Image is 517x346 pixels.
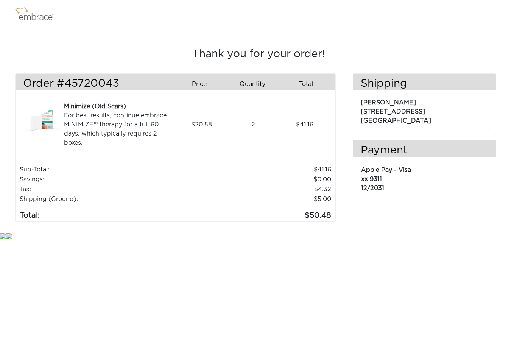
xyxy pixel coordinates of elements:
[191,175,332,184] td: 0.00
[19,194,191,204] td: Shipping (Ground):
[19,204,191,221] td: Total:
[361,176,382,182] span: xx 9311
[361,185,384,191] span: 12/2031
[191,120,212,129] span: 20.58
[19,175,191,184] td: Savings :
[64,111,173,147] div: For best results, continue embrace MINIMIZE™ therapy for a full 60 days, which typically requires...
[23,78,170,90] h3: Order #45720043
[191,194,332,204] td: $5.00
[13,5,62,24] img: logo.png
[353,144,496,157] h3: Payment
[296,120,313,129] span: 41.16
[15,48,502,61] h3: Thank you for your order!
[6,233,12,239] img: star.gif
[361,167,411,173] span: Apple Pay - Visa
[361,94,488,125] p: [PERSON_NAME] [STREET_ADDRESS] [GEOGRAPHIC_DATA]
[176,78,229,90] div: Price
[191,204,332,221] td: 50.48
[282,78,335,90] div: Total
[353,78,496,90] h3: Shipping
[19,165,191,175] td: Sub-Total:
[19,184,191,194] td: Tax:
[64,102,173,111] div: Minimize (Old Scars)
[191,184,332,194] td: 4.32
[23,102,61,140] img: dfa70dfa-8e49-11e7-8b1f-02e45ca4b85b.jpeg
[251,120,255,129] span: 2
[191,165,332,175] td: 41.16
[240,79,265,89] span: Quantity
